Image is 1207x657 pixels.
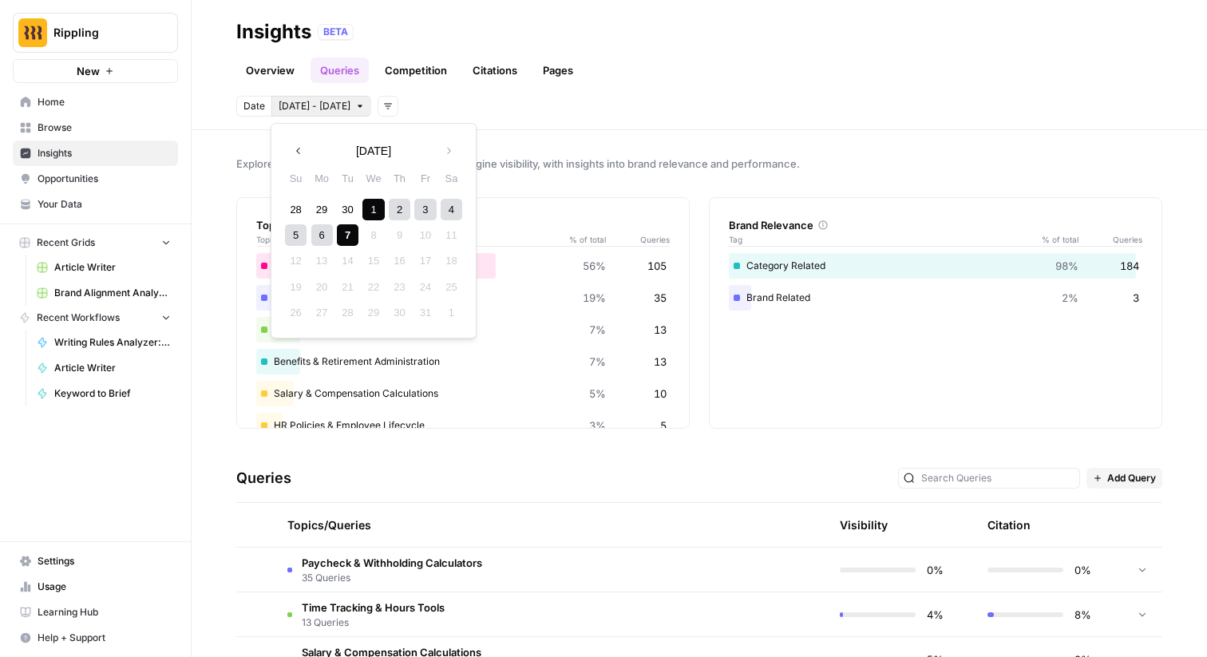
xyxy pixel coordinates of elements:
[921,470,1074,486] input: Search Queries
[279,99,350,113] span: [DATE] - [DATE]
[1073,562,1091,578] span: 0%
[13,166,178,192] a: Opportunities
[13,13,178,53] button: Workspace: Rippling
[236,19,311,45] div: Insights
[311,224,333,246] div: Choose Monday, October 6th, 2025
[271,123,477,338] div: [DATE] - [DATE]
[729,253,1142,279] div: Category Related
[13,600,178,625] a: Learning Hub
[1133,290,1139,306] span: 3
[38,631,171,645] span: Help + Support
[441,250,462,271] div: Not available Saturday, October 18th, 2025
[18,18,47,47] img: Rippling Logo
[256,253,670,279] div: Workforce Software Selection
[38,121,171,135] span: Browse
[389,168,410,189] div: Th
[256,381,670,406] div: Salary & Compensation Calculations
[729,217,1142,233] div: Brand Relevance
[302,615,445,630] span: 13 Queries
[589,354,606,370] span: 7%
[13,574,178,600] a: Usage
[285,302,307,323] div: Not available Sunday, October 26th, 2025
[318,24,354,40] div: BETA
[337,250,358,271] div: Not available Tuesday, October 14th, 2025
[654,322,667,338] span: 13
[362,276,384,298] div: Not available Wednesday, October 22nd, 2025
[589,418,606,433] span: 3%
[54,260,171,275] span: Article Writer
[236,57,304,83] a: Overview
[285,168,307,189] div: Su
[283,196,464,326] div: month 2025-10
[30,255,178,280] a: Article Writer
[256,217,670,233] div: Topics
[463,57,527,83] a: Citations
[54,386,171,401] span: Keyword to Brief
[256,285,670,311] div: Paycheck & Withholding Calculators
[302,571,482,585] span: 35 Queries
[441,276,462,298] div: Not available Saturday, October 25th, 2025
[925,562,944,578] span: 0%
[389,302,410,323] div: Not available Thursday, October 30th, 2025
[337,302,358,323] div: Not available Tuesday, October 28th, 2025
[1073,607,1091,623] span: 8%
[256,317,670,342] div: Time Tracking & Hours Tools
[311,57,369,83] a: Queries
[38,197,171,212] span: Your Data
[236,467,291,489] h3: Queries
[302,555,482,571] span: Paycheck & Withholding Calculators
[375,57,457,83] a: Competition
[311,302,333,323] div: Not available Monday, October 27th, 2025
[37,235,95,250] span: Recent Grids
[13,115,178,141] a: Browse
[30,381,178,406] a: Keyword to Brief
[311,168,333,189] div: Mo
[256,413,670,438] div: HR Policies & Employee Lifecycle
[337,199,358,220] div: Choose Tuesday, September 30th, 2025
[37,311,120,325] span: Recent Workflows
[1031,233,1078,246] span: % of total
[285,224,307,246] div: Choose Sunday, October 5th, 2025
[1055,258,1078,274] span: 98%
[38,172,171,186] span: Opportunities
[414,276,436,298] div: Not available Friday, October 24th, 2025
[441,199,462,220] div: Choose Saturday, October 4th, 2025
[30,330,178,355] a: Writing Rules Analyzer: Brand Alignment (top pages) 🎯
[38,605,171,619] span: Learning Hub
[285,250,307,271] div: Not available Sunday, October 12th, 2025
[285,276,307,298] div: Not available Sunday, October 19th, 2025
[13,625,178,651] button: Help + Support
[414,250,436,271] div: Not available Friday, October 17th, 2025
[414,224,436,246] div: Not available Friday, October 10th, 2025
[337,168,358,189] div: Tu
[13,89,178,115] a: Home
[54,286,171,300] span: Brand Alignment Analyzer
[389,199,410,220] div: Choose Thursday, October 2nd, 2025
[533,57,583,83] a: Pages
[337,276,358,298] div: Not available Tuesday, October 21st, 2025
[414,168,436,189] div: Fr
[589,386,606,402] span: 5%
[583,290,606,306] span: 19%
[654,290,667,306] span: 35
[414,199,436,220] div: Choose Friday, October 3rd, 2025
[589,322,606,338] span: 7%
[441,224,462,246] div: Not available Saturday, October 11th, 2025
[13,231,178,255] button: Recent Grids
[654,386,667,402] span: 10
[236,156,1162,172] span: Explore the topics and queries driving answer engine visibility, with insights into brand relevan...
[77,63,100,79] span: New
[256,233,558,246] span: Topic
[441,302,462,323] div: Not available Saturday, November 1st, 2025
[271,96,371,117] button: [DATE] - [DATE]
[389,224,410,246] div: Not available Thursday, October 9th, 2025
[53,25,150,41] span: Rippling
[441,168,462,189] div: Sa
[356,143,391,159] span: [DATE]
[13,192,178,217] a: Your Data
[654,354,667,370] span: 13
[729,285,1142,311] div: Brand Related
[38,580,171,594] span: Usage
[302,600,445,615] span: Time Tracking & Hours Tools
[1062,290,1078,306] span: 2%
